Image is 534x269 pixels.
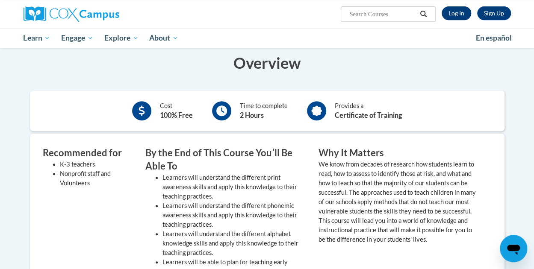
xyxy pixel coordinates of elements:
[162,229,306,257] li: Learners will understand the different alphabet knowledge skills and apply this knowledge to thei...
[160,111,193,119] b: 100% Free
[500,235,527,262] iframe: Button to launch messaging window
[24,6,177,22] a: Cox Campus
[104,33,139,43] span: Explore
[30,52,504,73] h3: Overview
[23,33,50,43] span: Learn
[144,28,184,48] a: About
[470,29,517,47] a: En español
[43,146,133,160] h3: Recommended for
[56,28,99,48] a: Engage
[417,9,430,19] button: Search
[160,101,193,120] div: Cost
[442,6,471,20] a: Log In
[60,169,133,188] li: Nonprofit staff and Volunteers
[18,28,56,48] a: Learn
[24,6,119,22] img: Cox Campus
[149,33,178,43] span: About
[17,28,517,48] div: Main menu
[60,160,133,169] li: K-3 teachers
[477,6,511,20] a: Register
[319,160,479,244] p: We know from decades of research how students learn to read, how to assess to identify those at r...
[61,33,93,43] span: Engage
[162,173,306,201] li: Learners will understand the different print awareness skills and apply this knowledge to their t...
[240,101,288,120] div: Time to complete
[348,9,417,19] input: Search Courses
[335,111,402,119] b: Certificate of Training
[99,28,144,48] a: Explore
[240,111,264,119] b: 2 Hours
[145,146,306,173] h3: By the End of This Course Youʹll Be Able To
[335,101,402,120] div: Provides a
[162,201,306,229] li: Learners will understand the different phonemic awareness skills and apply this knowledge to thei...
[319,146,479,160] h3: Why It Matters
[476,33,512,42] span: En español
